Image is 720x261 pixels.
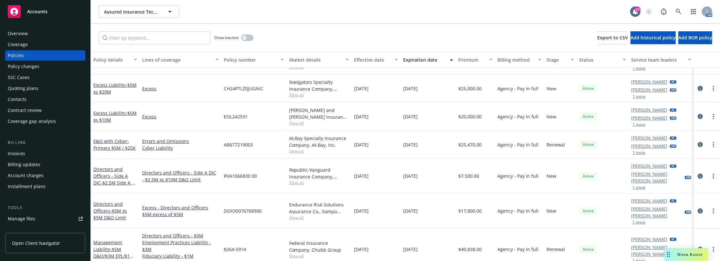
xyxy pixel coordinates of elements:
[93,82,137,95] a: Excess Liability
[631,56,684,63] div: Service team leaders
[142,56,211,63] div: Lines of coverage
[635,6,641,12] div: 20
[8,39,28,50] div: Coverage
[289,240,349,253] div: Federal Insurance Company, Chubb Group
[8,159,40,170] div: Billing updates
[631,86,667,93] a: [PERSON_NAME]
[403,85,418,92] span: [DATE]
[696,246,704,253] a: circleInformation
[351,52,400,67] button: Effective date
[631,163,667,169] a: [PERSON_NAME]
[498,113,539,120] span: Agency - Pay in full
[142,145,218,151] a: Cyber Liability
[99,31,210,44] input: Filter by keyword...
[93,56,130,63] div: Policy details
[664,248,708,261] button: Nova Assist
[657,5,670,18] a: Report a Bug
[99,5,179,18] button: Assured Insurance Technologies, Inc.
[93,166,136,193] a: Directors and Officers - Side A DIC
[104,8,160,15] span: Assured Insurance Technologies, Inc.
[287,52,352,67] button: Market details
[5,139,85,146] div: Billing
[354,141,369,148] span: [DATE]
[354,207,369,214] span: [DATE]
[582,85,595,91] span: Active
[547,207,556,214] span: New
[582,142,595,147] span: Active
[498,85,539,92] span: Agency - Pay in full
[5,39,85,50] a: Coverage
[544,52,577,67] button: Stage
[403,56,446,63] div: Expiration date
[142,232,218,239] a: Directors and Officers - $5M
[91,52,140,67] button: Policy details
[5,214,85,224] a: Manage files
[710,141,717,148] a: more
[547,113,556,120] span: New
[458,173,479,179] span: $7,500.00
[5,3,85,21] a: Accounts
[289,180,349,186] span: Show all
[579,56,619,63] div: Status
[224,207,262,214] span: DOX30076768900
[458,246,482,253] span: $40,838.00
[224,113,248,120] span: EOL242531
[597,35,628,41] span: Export to CSV
[289,148,349,154] span: Show all
[458,207,482,214] span: $17,800.00
[289,56,342,63] div: Market details
[224,141,253,148] span: AB677219003
[401,52,456,67] button: Expiration date
[696,207,704,215] a: circleInformation
[93,180,136,193] span: - $2.5M Side A xs $10M D&O Limit
[8,105,42,115] div: Contract review
[289,92,349,98] span: Show all
[93,138,136,151] a: E&O with Cyber
[582,208,595,214] span: Active
[354,113,369,120] span: [DATE]
[458,141,482,148] span: $25,470.00
[142,113,218,120] a: Excess
[142,138,218,145] a: Errors and Omissions
[289,253,349,259] span: Show all
[93,208,127,221] span: - $5M xs $5M D&O Limit
[5,72,85,83] a: SSC Cases
[678,31,712,44] button: Add BOR policy
[632,95,645,98] button: 1 more
[631,35,676,41] span: Add historical policy
[403,173,418,179] span: [DATE]
[354,56,391,63] div: Effective date
[498,56,534,63] div: Billing method
[632,186,645,189] button: 1 more
[289,215,349,220] span: Show all
[577,52,629,67] button: Status
[8,225,40,235] div: Policy checking
[289,120,349,126] span: Show all
[458,113,482,120] span: $20,000.00
[631,171,682,184] a: [PERSON_NAME] [PERSON_NAME]
[498,141,539,148] span: Agency - Pay in full
[8,170,44,181] div: Account charges
[214,35,239,40] span: Show inactive
[631,31,676,44] button: Add historical policy
[631,135,667,141] a: [PERSON_NAME]
[224,85,263,92] span: CH24PTLZ0JUGNIC
[142,169,218,183] a: Directors and Officers - Side A DIC - $2.5M xs $10M D&O Limit
[142,85,218,92] a: Excess
[498,207,539,214] span: Agency - Pay in full
[221,52,287,67] button: Policy number
[632,220,645,224] button: 1 more
[289,107,349,120] div: [PERSON_NAME] and [PERSON_NAME] Insurance Company, [PERSON_NAME] & [PERSON_NAME] ([GEOGRAPHIC_DAT...
[631,197,667,204] a: [PERSON_NAME]
[93,201,127,221] a: Directors and Officers
[403,246,418,253] span: [DATE]
[224,246,246,253] span: 8264-5914
[5,105,85,115] a: Contract review
[289,135,349,148] div: At-Bay Specialty Insurance Company, At-Bay, Inc.
[8,181,46,192] div: Installment plans
[8,72,30,83] div: SSC Cases
[8,61,39,72] div: Policy changes
[354,85,369,92] span: [DATE]
[632,123,645,126] button: 1 more
[498,246,539,253] span: Agency - Pay in full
